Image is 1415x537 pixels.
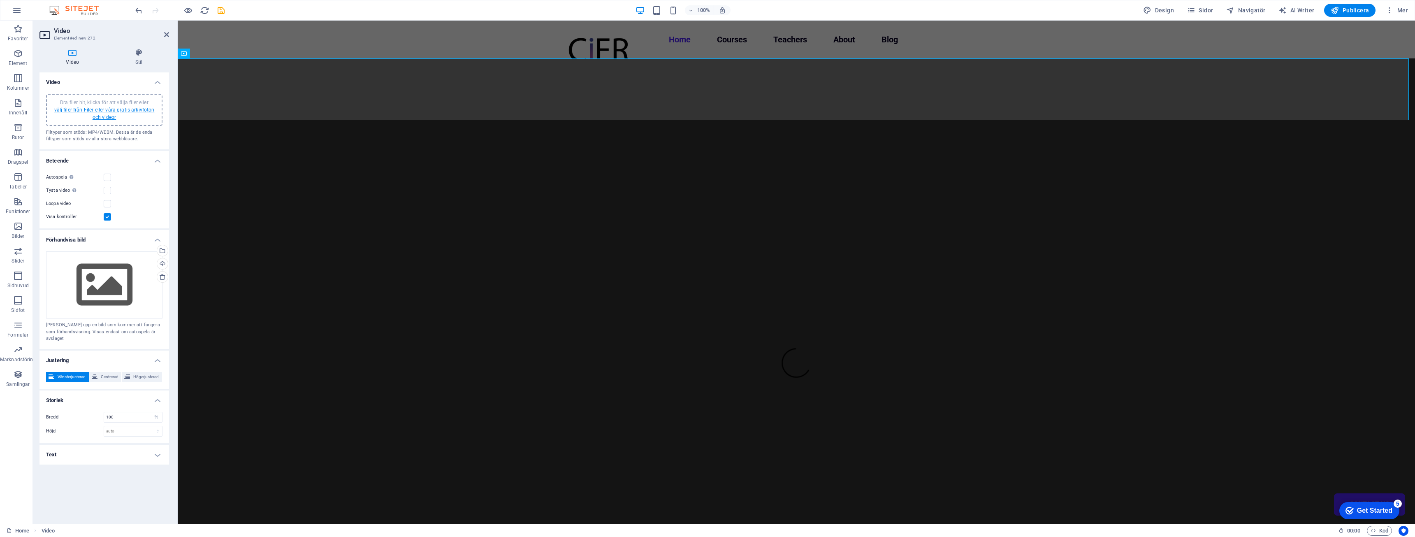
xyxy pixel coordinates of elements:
[46,429,104,433] label: Höjd
[39,351,169,365] h4: Justering
[57,372,86,382] span: Vänsterjusterad
[54,27,169,35] h2: Video
[1223,4,1269,17] button: Navigatör
[6,381,30,388] p: Samlingar
[134,6,144,15] i: Ångra: Lägg till element (Ctrl+Z)
[39,391,169,405] h4: Storlek
[1385,6,1408,14] span: Mer
[46,129,162,143] div: Filtyper som stöds: MP4/WEBM. Dessa är de enda filtyper som stöds av alla stora webbläsare.
[199,5,209,15] button: reload
[46,415,104,419] label: Bredd
[7,282,29,289] p: Sidhuvud
[1371,526,1388,536] span: Kod
[1347,526,1360,536] span: 00 00
[8,159,28,165] p: Dragspel
[1399,526,1408,536] button: Usercentrics
[39,230,169,245] h4: Förhandvisa bild
[54,107,155,120] a: välj filer från Filer eller våra gratis arkivfoton och videor
[685,5,714,15] button: 100%
[9,184,27,190] p: Tabeller
[54,100,155,120] span: Dra filer hit, klicka för att välja filer eller
[12,134,24,141] p: Rutor
[39,72,169,87] h4: Video
[7,526,29,536] a: Klicka för att avbryta val. Dubbelklicka för att öppna sidor
[1143,6,1174,14] span: Design
[54,35,153,42] h3: Element #ed-new-272
[216,6,226,15] i: Spara (Ctrl+S)
[89,372,122,382] button: Centrerad
[122,372,162,382] button: Högerjusterad
[719,7,726,14] i: Justera zoomnivån automatiskt vid storleksändring för att passa vald enhet.
[1275,4,1318,17] button: AI Writer
[46,172,104,182] label: Autospela
[47,5,109,15] img: Editor Logo
[1226,6,1265,14] span: Navigatör
[8,35,28,42] p: Favoriter
[46,251,162,319] div: Välj filer från filhanterare, arkivbilder eller ladda upp fil(er)
[42,526,55,536] span: Klicka för att välja. Dubbelklicka för att redigera
[1324,4,1376,17] button: Publicera
[46,199,104,209] label: Loopa video
[39,49,109,66] h4: Video
[46,322,162,342] div: [PERSON_NAME] upp en bild som kommer att fungera som förhandsvisning. Visas endast om autospela ä...
[7,332,28,338] p: Formulär
[1184,4,1216,17] button: Sidor
[132,372,160,382] span: Högerjusterad
[7,4,67,21] div: Get Started 5 items remaining, 0% complete
[1353,528,1354,534] span: :
[46,186,104,195] label: Tysta video
[216,5,226,15] button: save
[46,212,104,222] label: Visa kontroller
[39,151,169,166] h4: Beteende
[61,2,69,10] div: 5
[697,5,710,15] h6: 100%
[1331,6,1369,14] span: Publicera
[6,208,30,215] p: Funktioner
[200,6,209,15] i: Uppdatera sida
[1187,6,1213,14] span: Sidor
[1382,4,1411,17] button: Mer
[134,5,144,15] button: undo
[1338,526,1360,536] h6: Sessionstid
[39,445,169,465] h4: Text
[46,372,89,382] button: Vänsterjusterad
[9,109,27,116] p: Innehåll
[1140,4,1177,17] button: Design
[183,5,193,15] button: Klicka här för att lämna förhandsvisningsläge och fortsätta redigera
[24,9,60,16] div: Get Started
[1367,526,1392,536] button: Kod
[109,49,169,66] h4: Stil
[1278,6,1314,14] span: AI Writer
[7,85,29,91] p: Kolumner
[12,258,24,264] p: Slider
[9,60,27,67] p: Element
[12,233,24,239] p: Bilder
[11,307,25,314] p: Sidfot
[100,372,119,382] span: Centrerad
[42,526,55,536] nav: breadcrumb
[1140,4,1177,17] div: Design (Ctrl+Alt+Y)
